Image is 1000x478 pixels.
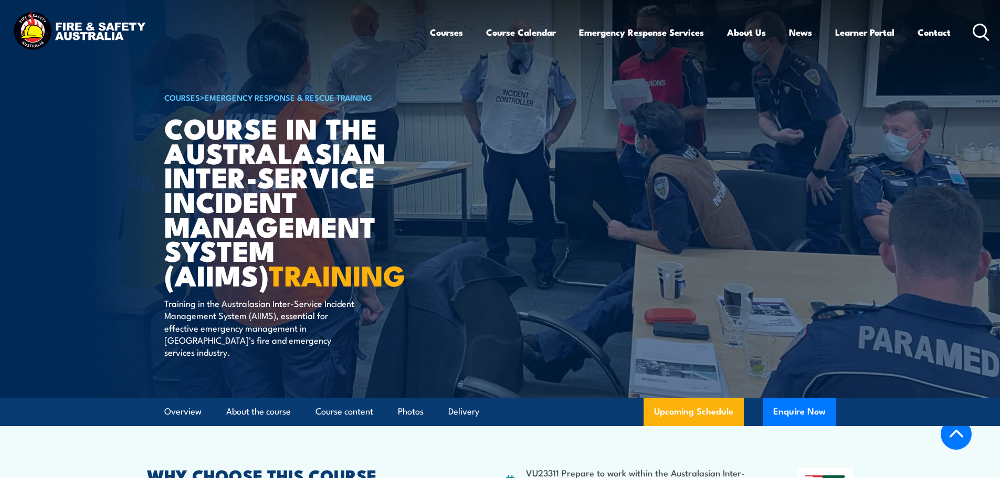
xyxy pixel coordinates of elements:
a: COURSES [164,91,200,103]
a: Overview [164,398,202,426]
a: Contact [918,18,951,46]
strong: TRAINING [269,252,405,296]
a: Learner Portal [835,18,894,46]
a: Upcoming Schedule [644,398,744,426]
a: About the course [226,398,291,426]
a: Photos [398,398,424,426]
p: Training in the Australasian Inter-Service Incident Management System (AIIMS), essential for effe... [164,297,356,358]
a: About Us [727,18,766,46]
a: News [789,18,812,46]
h1: Course in the Australasian Inter-service Incident Management System (AIIMS) [164,115,424,287]
a: Course Calendar [486,18,556,46]
a: Emergency Response Services [579,18,704,46]
a: Course content [315,398,373,426]
a: Courses [430,18,463,46]
a: Emergency Response & Rescue Training [205,91,372,103]
button: Enquire Now [763,398,836,426]
h6: > [164,91,424,103]
a: Delivery [448,398,479,426]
